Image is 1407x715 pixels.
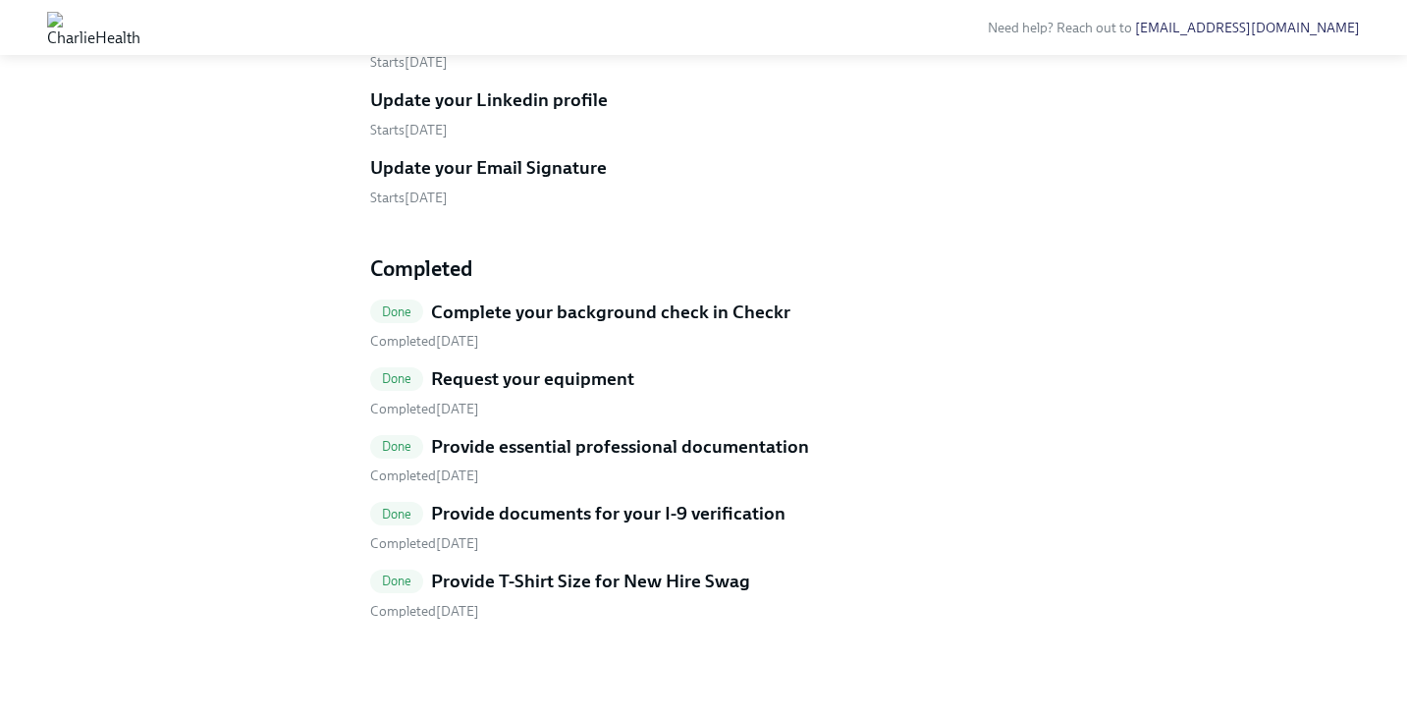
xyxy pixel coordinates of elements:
[370,401,479,417] span: Wednesday, August 20th 2025, 10:22 am
[370,603,479,620] span: Wednesday, August 20th 2025, 10:18 am
[370,300,1038,352] a: DoneComplete your background check in Checkr Completed[DATE]
[370,155,1038,207] a: Update your Email SignatureStarts[DATE]
[431,300,790,325] h5: Complete your background check in Checkr
[370,304,424,319] span: Done
[431,569,750,594] h5: Provide T-Shirt Size for New Hire Swag
[370,569,1038,621] a: DoneProvide T-Shirt Size for New Hire Swag Completed[DATE]
[370,333,479,350] span: Wednesday, August 20th 2025, 10:16 am
[370,366,1038,418] a: DoneRequest your equipment Completed[DATE]
[370,467,479,484] span: Wednesday, August 20th 2025, 10:33 am
[370,501,1038,553] a: DoneProvide documents for your I-9 verification Completed[DATE]
[370,439,424,454] span: Done
[370,122,448,138] span: Monday, September 8th 2025, 10:00 am
[370,87,608,113] h5: Update your Linkedin profile
[431,434,809,460] h5: Provide essential professional documentation
[431,366,634,392] h5: Request your equipment
[370,434,1038,486] a: DoneProvide essential professional documentation Completed[DATE]
[431,501,785,526] h5: Provide documents for your I-9 verification
[370,87,1038,139] a: Update your Linkedin profileStarts[DATE]
[370,535,479,552] span: Wednesday, August 20th 2025, 10:30 am
[370,190,448,206] span: Monday, September 8th 2025, 10:00 am
[47,12,140,43] img: CharlieHealth
[1135,20,1360,36] a: [EMAIL_ADDRESS][DOMAIN_NAME]
[988,20,1360,36] span: Need help? Reach out to
[370,155,607,181] h5: Update your Email Signature
[370,254,1038,284] h4: Completed
[370,574,424,588] span: Done
[370,507,424,522] span: Done
[370,371,424,386] span: Done
[370,54,448,71] span: Monday, September 8th 2025, 10:00 am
